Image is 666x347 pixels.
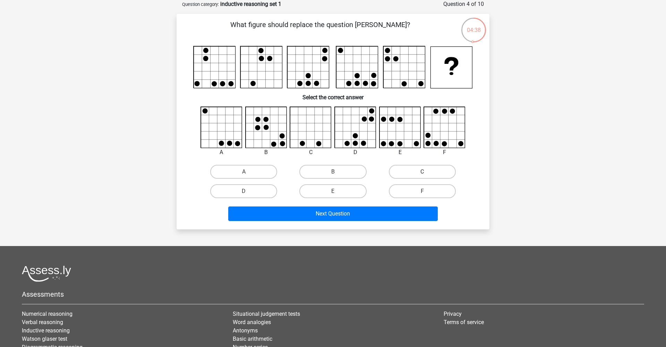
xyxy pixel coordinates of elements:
div: D [329,148,382,156]
a: Antonyms [233,327,258,334]
div: B [240,148,292,156]
strong: inductive reasoning set 1 [220,1,281,7]
small: Question category: [182,2,219,7]
a: Terms of service [444,319,484,325]
label: B [299,165,366,179]
p: What figure should replace the question [PERSON_NAME]? [188,19,452,40]
div: F [418,148,471,156]
a: Numerical reasoning [22,311,72,317]
div: A [195,148,248,156]
img: Assessly logo [22,265,71,282]
button: Next Question [228,206,438,221]
a: Watson glaser test [22,336,67,342]
a: Verbal reasoning [22,319,63,325]
label: E [299,184,366,198]
div: E [374,148,426,156]
label: A [210,165,277,179]
h6: Select the correct answer [188,88,478,101]
h5: Assessments [22,290,644,298]
label: D [210,184,277,198]
div: C [284,148,337,156]
a: Word analogies [233,319,271,325]
label: C [389,165,456,179]
div: 04:38 [461,17,487,34]
a: Basic arithmetic [233,336,272,342]
a: Privacy [444,311,462,317]
a: Situational judgement tests [233,311,300,317]
a: Inductive reasoning [22,327,70,334]
label: F [389,184,456,198]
